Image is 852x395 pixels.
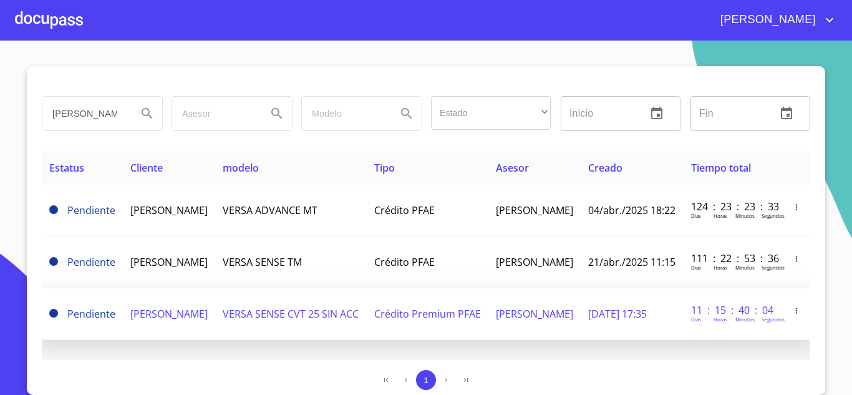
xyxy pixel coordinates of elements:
span: [PERSON_NAME] [130,307,208,321]
p: 11 : 15 : 40 : 04 [691,303,775,317]
p: Minutos [735,264,755,271]
input: search [302,97,387,130]
span: [PERSON_NAME] [496,307,573,321]
p: Horas [714,316,727,323]
span: Pendiente [67,307,115,321]
p: Minutos [735,316,755,323]
span: Pendiente [49,205,58,214]
span: [DATE] 17:35 [588,307,647,321]
span: Cliente [130,161,163,175]
span: Estatus [49,161,84,175]
p: Dias [691,316,701,323]
span: Crédito PFAE [374,255,435,269]
button: Search [392,99,422,129]
p: Segundos [762,316,785,323]
span: VERSA SENSE TM [223,255,302,269]
span: Pendiente [67,255,115,269]
span: modelo [223,161,259,175]
p: 124 : 23 : 23 : 33 [691,200,775,213]
input: search [172,97,257,130]
p: Segundos [762,212,785,219]
p: Dias [691,212,701,219]
span: 1 [424,376,428,385]
p: 111 : 22 : 53 : 36 [691,251,775,265]
span: [PERSON_NAME] [130,255,208,269]
span: 04/abr./2025 18:22 [588,203,675,217]
p: Segundos [762,264,785,271]
p: Minutos [735,212,755,219]
button: Search [262,99,292,129]
span: 21/abr./2025 11:15 [588,255,675,269]
button: Search [132,99,162,129]
p: Horas [714,212,727,219]
p: Dias [691,264,701,271]
p: Horas [714,264,727,271]
span: VERSA SENSE CVT 25 SIN ACC [223,307,359,321]
span: Pendiente [67,203,115,217]
span: Tiempo total [691,161,751,175]
span: Crédito Premium PFAE [374,307,481,321]
span: Creado [588,161,622,175]
span: Tipo [374,161,395,175]
span: Pendiente [49,257,58,266]
div: ​ [431,96,551,130]
span: [PERSON_NAME] [496,203,573,217]
button: account of current user [711,10,837,30]
span: [PERSON_NAME] [130,203,208,217]
input: search [42,97,127,130]
span: Asesor [496,161,529,175]
span: VERSA ADVANCE MT [223,203,317,217]
span: [PERSON_NAME] [496,255,573,269]
span: Pendiente [49,309,58,318]
button: 1 [416,370,436,390]
span: Crédito PFAE [374,203,435,217]
span: [PERSON_NAME] [711,10,822,30]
